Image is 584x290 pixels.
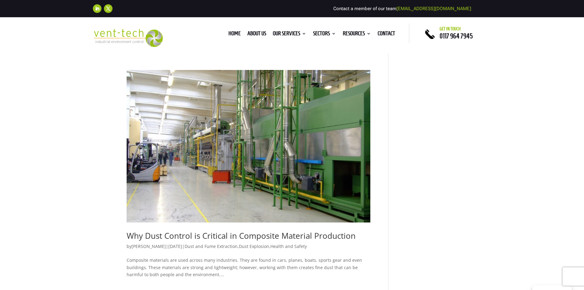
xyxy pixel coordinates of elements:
a: Follow on LinkedIn [93,4,101,13]
a: About us [247,31,266,38]
a: Home [228,31,241,38]
span: Contact a member of our team [333,6,471,11]
span: Get in touch [440,26,461,31]
a: Resources [343,31,371,38]
a: Dust and Fume Extraction [185,243,238,249]
a: Sectors [313,31,336,38]
a: Our Services [273,31,306,38]
a: [PERSON_NAME] [132,243,166,249]
img: Why Dust Control is Critical in Composite Material Production [127,70,370,222]
article: Composite materials are used across many industries. They are found in cars, planes, boats, sport... [127,70,370,278]
a: 0117 964 7945 [440,32,473,40]
a: [EMAIL_ADDRESS][DOMAIN_NAME] [396,6,471,11]
a: Why Dust Control is Critical in Composite Material Production [127,230,356,241]
p: by | | , , [127,243,370,255]
a: Health and Safety [270,243,307,249]
span: [DATE] [168,243,182,249]
a: Dust Explosion [239,243,269,249]
a: Contact [378,31,395,38]
img: 2023-09-27T08_35_16.549ZVENT-TECH---Clear-background [93,29,163,47]
a: Follow on X [104,4,113,13]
